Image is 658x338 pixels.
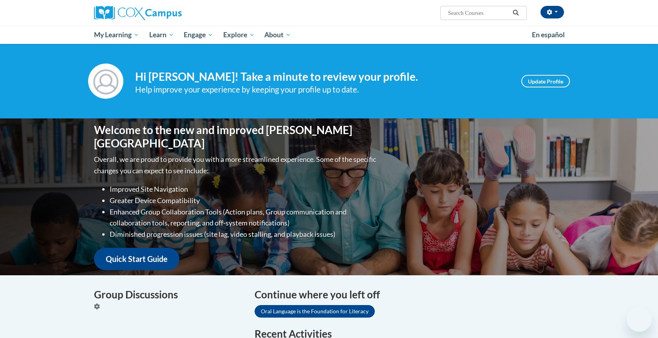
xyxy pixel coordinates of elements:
[110,195,378,206] li: Greater Device Compatibility
[527,27,570,43] a: En español
[94,154,378,176] p: Overall, we are proud to provide you with a more streamlined experience. Some of the specific cha...
[135,83,510,96] div: Help improve your experience by keeping your profile up to date.
[144,26,179,44] a: Learn
[82,26,576,44] div: Main menu
[218,26,260,44] a: Explore
[94,30,139,40] span: My Learning
[223,30,255,40] span: Explore
[627,307,652,332] iframe: Button to launch messaging window
[88,64,123,99] img: Profile Image
[94,124,378,150] h1: Welcome to the new and improved [PERSON_NAME][GEOGRAPHIC_DATA]
[94,287,243,302] h4: Group Discussions
[521,75,570,87] a: Update Profile
[110,229,378,240] li: Diminished progression issues (site lag, video stalling, and playback issues)
[184,30,213,40] span: Engage
[110,184,378,195] li: Improved Site Navigation
[110,206,378,229] li: Enhanced Group Collaboration Tools (Action plans, Group communication and collaboration tools, re...
[94,6,243,20] a: Cox Campus
[447,8,510,18] input: Search Courses
[179,26,218,44] a: Engage
[255,305,375,318] a: Oral Language is the Foundation for Literacy
[135,70,510,84] h4: Hi [PERSON_NAME]! Take a minute to review your profile.
[255,287,564,302] h4: Continue where you left off
[89,26,144,44] a: My Learning
[94,248,179,270] a: Quick Start Guide
[264,30,291,40] span: About
[510,8,522,18] button: Search
[94,6,182,20] img: Cox Campus
[149,30,174,40] span: Learn
[540,6,564,18] button: Account Settings
[532,31,565,39] span: En español
[260,26,296,44] a: About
